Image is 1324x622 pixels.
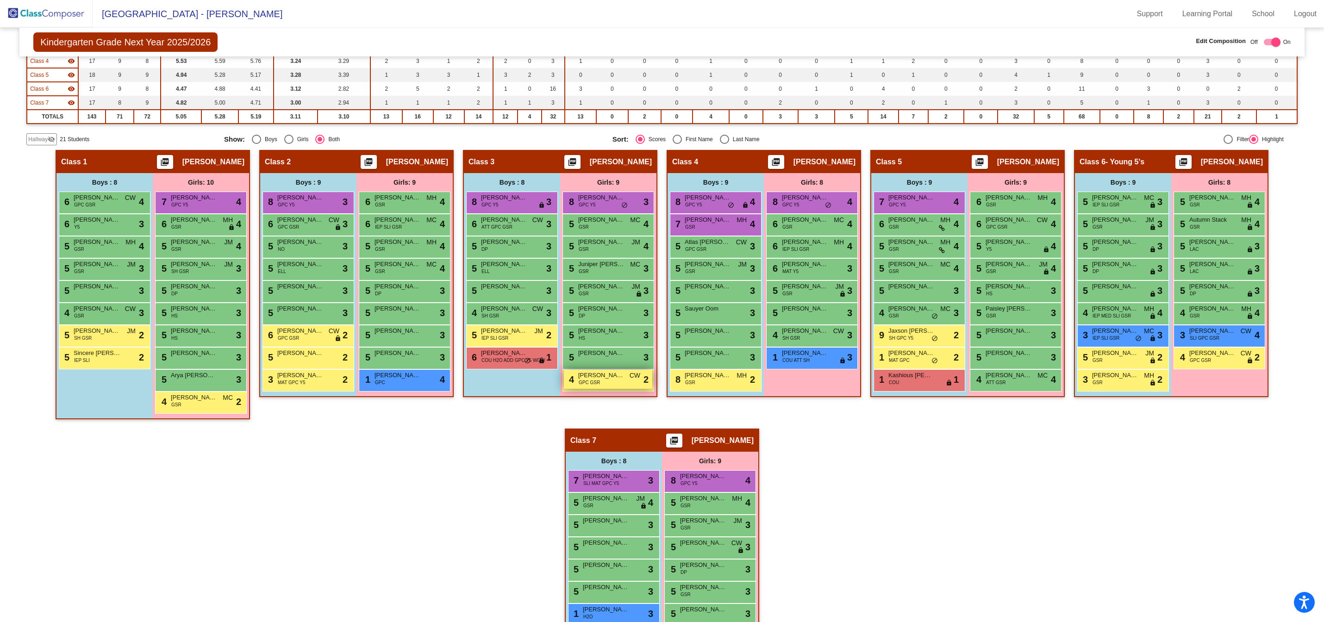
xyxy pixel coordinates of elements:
[274,96,318,110] td: 3.00
[1201,157,1263,167] span: [PERSON_NAME]
[798,110,835,124] td: 3
[974,157,985,170] mat-icon: picture_as_pdf
[693,82,730,96] td: 0
[1194,54,1222,68] td: 3
[238,110,274,124] td: 5.19
[171,193,217,202] span: [PERSON_NAME]
[763,82,798,96] td: 0
[433,54,464,68] td: 1
[402,68,433,82] td: 3
[871,173,968,192] div: Boys : 9
[386,157,448,167] span: [PERSON_NAME]
[238,68,274,82] td: 5.17
[468,157,494,167] span: Class 3
[464,173,560,192] div: Boys : 8
[134,54,161,68] td: 8
[30,57,49,65] span: Class 4
[68,85,75,93] mat-icon: visibility
[565,110,596,124] td: 13
[877,197,884,207] span: 7
[238,82,274,96] td: 4.41
[274,54,318,68] td: 3.24
[30,71,49,79] span: Class 5
[986,193,1032,202] span: [PERSON_NAME]
[27,110,78,124] td: TOTALS
[157,155,173,169] button: Print Students Details
[763,110,798,124] td: 3
[964,110,998,124] td: 0
[464,82,493,96] td: 2
[729,96,762,110] td: 0
[159,157,170,170] mat-icon: picture_as_pdf
[964,96,998,110] td: 0
[325,135,340,143] div: Both
[274,68,318,82] td: 3.28
[106,96,134,110] td: 8
[318,68,370,82] td: 3.39
[1100,68,1134,82] td: 0
[1222,110,1256,124] td: 2
[590,157,652,167] span: [PERSON_NAME]
[1075,173,1171,192] div: Boys : 9
[628,110,661,124] td: 2
[835,68,868,82] td: 1
[835,110,868,124] td: 5
[661,110,693,124] td: 0
[596,96,628,110] td: 0
[1258,135,1284,143] div: Highlight
[1134,110,1163,124] td: 8
[798,68,835,82] td: 0
[370,54,402,68] td: 2
[361,155,377,169] button: Print Students Details
[1194,82,1222,96] td: 0
[1080,157,1105,167] span: Class 6
[1222,68,1256,82] td: 0
[493,68,518,82] td: 3
[997,157,1059,167] span: [PERSON_NAME]
[888,193,935,202] span: [PERSON_NAME] [PERSON_NAME]
[661,54,693,68] td: 0
[1171,173,1268,192] div: Girls: 8
[764,173,860,192] div: Girls: 8
[564,155,581,169] button: Print Students Details
[1244,6,1282,21] a: School
[30,85,49,93] span: Class 6
[1157,195,1162,209] span: 3
[78,110,106,124] td: 143
[1283,38,1291,46] span: On
[161,54,201,68] td: 5.53
[28,135,48,143] span: Hallway
[464,54,493,68] td: 2
[1134,68,1163,82] td: 0
[1163,96,1194,110] td: 0
[33,32,218,52] span: Kindergarten Grade Next Year 2025/2026
[1064,110,1100,124] td: 68
[868,68,899,82] td: 0
[1034,110,1064,124] td: 5
[266,197,273,207] span: 8
[481,193,527,202] span: [PERSON_NAME]
[750,195,755,209] span: 4
[968,173,1064,192] div: Girls: 9
[61,157,87,167] span: Class 1
[318,96,370,110] td: 2.94
[1034,54,1064,68] td: 0
[1144,193,1154,203] span: MC
[318,110,370,124] td: 3.10
[763,54,798,68] td: 0
[153,173,249,192] div: Girls: 10
[1256,96,1297,110] td: 0
[1163,82,1194,96] td: 0
[729,82,762,96] td: 0
[402,54,433,68] td: 3
[236,195,241,209] span: 4
[899,68,928,82] td: 1
[770,197,778,207] span: 8
[1034,96,1064,110] td: 0
[518,54,542,68] td: 0
[106,110,134,124] td: 71
[161,96,201,110] td: 4.82
[161,68,201,82] td: 4.94
[628,82,661,96] td: 0
[78,82,106,96] td: 17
